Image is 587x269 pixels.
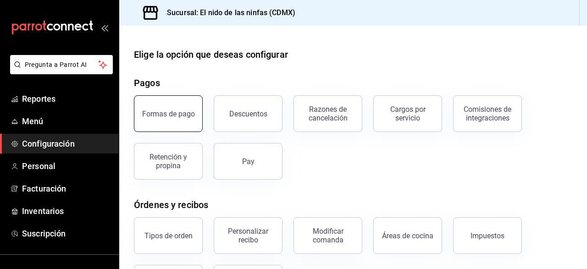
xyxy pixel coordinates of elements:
[22,227,111,240] span: Suscripción
[299,105,356,122] div: Razones de cancelación
[293,95,362,132] button: Razones de cancelación
[134,143,203,180] button: Retención y propina
[10,55,113,74] button: Pregunta a Parrot AI
[382,231,433,240] div: Áreas de cocina
[299,227,356,244] div: Modificar comanda
[22,205,111,217] span: Inventarios
[214,217,282,254] button: Personalizar recibo
[134,198,208,212] div: Órdenes y recibos
[22,137,111,150] span: Configuración
[134,95,203,132] button: Formas de pago
[25,60,99,70] span: Pregunta a Parrot AI
[242,157,255,166] div: Pay
[160,7,295,18] h3: Sucursal: El nido de las ninfas (CDMX)
[144,231,193,240] div: Tipos de orden
[379,105,436,122] div: Cargos por servicio
[229,110,267,118] div: Descuentos
[22,115,111,127] span: Menú
[220,227,277,244] div: Personalizar recibo
[134,76,160,90] div: Pagos
[453,95,522,132] button: Comisiones de integraciones
[6,66,113,76] a: Pregunta a Parrot AI
[214,95,282,132] button: Descuentos
[459,105,516,122] div: Comisiones de integraciones
[373,217,442,254] button: Áreas de cocina
[134,48,288,61] div: Elige la opción que deseas configurar
[22,93,111,105] span: Reportes
[471,231,504,240] div: Impuestos
[22,182,111,195] span: Facturación
[453,217,522,254] button: Impuestos
[101,24,108,31] button: open_drawer_menu
[22,160,111,172] span: Personal
[134,217,203,254] button: Tipos de orden
[293,217,362,254] button: Modificar comanda
[140,153,197,170] div: Retención y propina
[142,110,195,118] div: Formas de pago
[373,95,442,132] button: Cargos por servicio
[214,143,282,180] button: Pay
